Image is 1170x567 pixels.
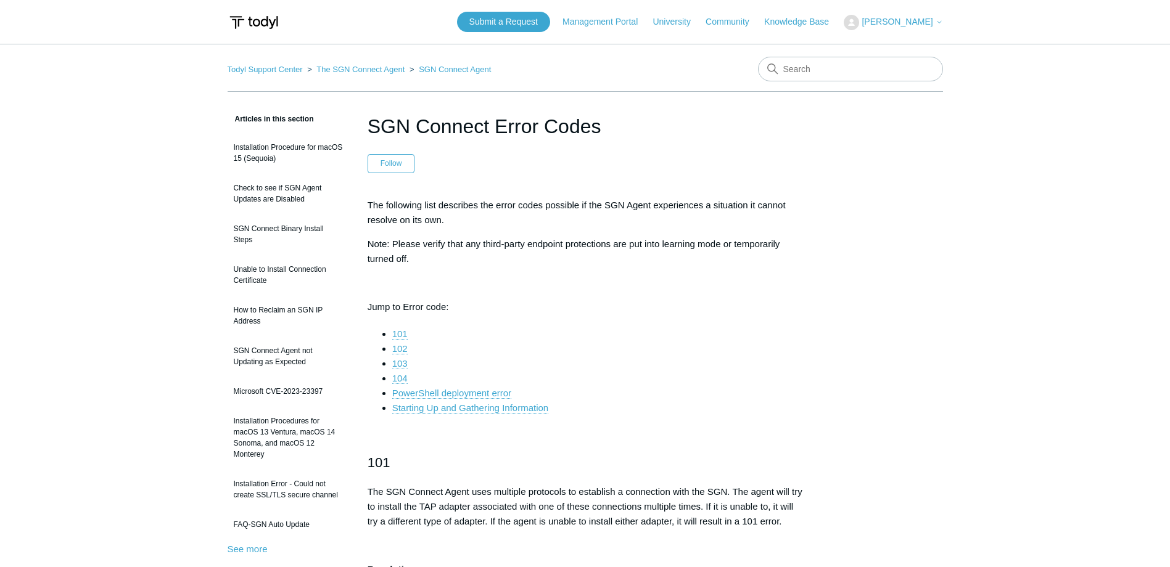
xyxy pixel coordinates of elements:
[392,358,408,369] a: 103
[228,339,349,373] a: SGN Connect Agent not Updating as Expected
[228,65,305,74] li: Todyl Support Center
[407,65,491,74] li: SGN Connect Agent
[368,237,803,266] p: Note: Please verify that any third-party endpoint protections are put into learning mode or tempo...
[764,15,841,28] a: Knowledge Base
[392,328,408,340] a: 101
[368,452,803,473] h2: 101
[228,380,349,403] a: Microsoft CVE-2023-23397
[228,513,349,536] a: FAQ-SGN Auto Update
[228,544,268,554] a: See more
[305,65,407,74] li: The SGN Connect Agent
[228,258,349,292] a: Unable to Install Connection Certificate
[562,15,650,28] a: Management Portal
[392,388,511,399] a: PowerShell deployment error
[653,15,702,28] a: University
[228,136,349,170] a: Installation Procedure for macOS 15 (Sequoia)
[368,300,803,314] p: Jump to Error code:
[368,154,415,173] button: Follow Article
[228,11,280,34] img: Todyl Support Center Help Center home page
[316,65,405,74] a: The SGN Connect Agent
[228,176,349,211] a: Check to see if SGN Agent Updates are Disabled
[862,17,933,27] span: [PERSON_NAME]
[758,57,943,81] input: Search
[392,402,548,414] a: Starting Up and Gathering Information
[392,343,408,354] a: 102
[368,112,803,141] h1: SGN Connect Error Codes
[228,217,349,251] a: SGN Connect Binary Install Steps
[392,373,408,384] a: 104
[844,15,942,30] button: [PERSON_NAME]
[419,65,491,74] a: SGN Connect Agent
[368,198,803,227] p: The following list describes the error codes possible if the SGN Agent experiences a situation it...
[228,65,303,74] a: Todyl Support Center
[228,472,349,507] a: Installation Error - Could not create SSL/TLS secure channel
[457,12,550,32] a: Submit a Request
[228,409,349,466] a: Installation Procedures for macOS 13 Ventura, macOS 14 Sonoma, and macOS 12 Monterey
[368,484,803,529] p: The SGN Connect Agent uses multiple protocols to establish a connection with the SGN. The agent w...
[228,115,314,123] span: Articles in this section
[228,298,349,333] a: How to Reclaim an SGN IP Address
[706,15,762,28] a: Community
